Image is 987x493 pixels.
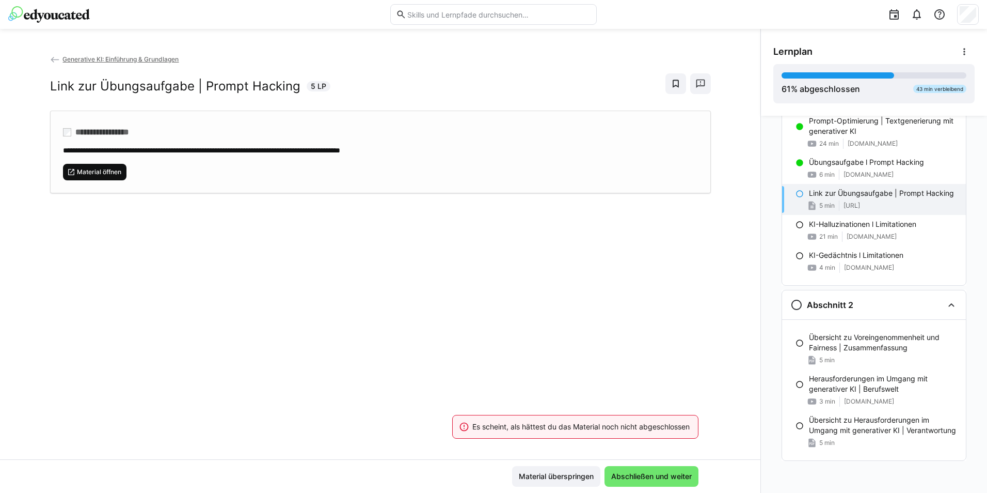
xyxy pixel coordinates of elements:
span: 5 min [819,356,835,364]
span: 6 min [819,171,835,179]
button: Material überspringen [512,466,600,487]
p: KI-Gedächtnis l Limitationen [809,250,903,260]
span: Lernplan [773,46,813,57]
span: [DOMAIN_NAME] [848,140,898,148]
span: [DOMAIN_NAME] [847,233,897,241]
span: 4 min [819,264,835,272]
span: [DOMAIN_NAME] [843,171,894,179]
span: 21 min [819,233,838,241]
div: % abgeschlossen [782,83,860,95]
span: [DOMAIN_NAME] [844,264,894,272]
input: Skills und Lernpfade durchsuchen… [406,10,591,19]
button: Material öffnen [63,164,127,180]
button: Abschließen und weiter [604,466,698,487]
span: Abschließen und weiter [610,471,693,482]
span: 3 min [819,397,835,406]
p: KI-Halluzinationen l Limitationen [809,219,916,229]
span: 5 min [819,439,835,447]
p: Übungsaufgabe l Prompt Hacking [809,157,924,167]
span: 24 min [819,140,839,148]
h2: Link zur Übungsaufgabe | Prompt Hacking [50,79,300,94]
span: Generative KI: Einführung & Grundlagen [62,55,179,63]
span: 61 [782,84,791,94]
span: [URL] [843,202,860,210]
p: Übersicht zu Voreingenommenheit und Fairness | Zusammenfassung [809,332,958,353]
span: [DOMAIN_NAME] [844,397,894,406]
p: Prompt-Optimierung | Textgenerierung mit generativer KI [809,116,958,136]
div: Es scheint, als hättest du das Material noch nicht abgeschlossen [472,422,690,432]
a: Generative KI: Einführung & Grundlagen [50,55,179,63]
span: 5 LP [311,81,326,91]
div: 43 min verbleibend [913,85,966,93]
span: Material öffnen [76,168,122,176]
h3: Abschnitt 2 [807,300,853,310]
p: Übersicht zu Herausforderungen im Umgang mit generativer KI | Verantwortung [809,415,958,436]
span: Material überspringen [517,471,595,482]
p: Link zur Übungsaufgabe | Prompt Hacking [809,188,954,198]
p: Herausforderungen im Umgang mit generativer KI | Berufswelt [809,374,958,394]
span: 5 min [819,202,835,210]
